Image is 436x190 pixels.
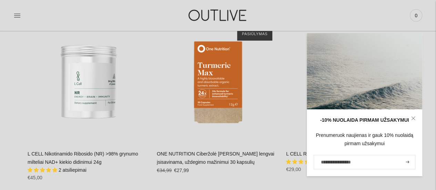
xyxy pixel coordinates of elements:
span: 0 [411,11,421,20]
span: €45,00 [28,175,42,180]
span: 5.00 stars [286,159,317,164]
a: ONE NUTRITION Ciberžolė Max Kurkuminas lengvai įsisavinama, uždegimo mažinimui 30 kapsulių [157,21,279,143]
span: 2 atsiliepimai [59,167,87,173]
div: Prenumeruok naujienas ir gauk 10% nuolaidą pirmam užsakymui [314,131,415,148]
div: -10% NUOLAIDA PIRMAM UŽSAKYMUI [314,116,415,124]
s: €34,99 [157,168,172,173]
a: L CELL Resveratrolis >98% grynumo 300mg 60kaps [286,151,398,157]
a: L CELL Resveratrolis >98% grynumo 300mg 60kaps [286,21,408,143]
span: €29,00 [286,167,301,172]
a: L CELL Nikotinamido Ribosido (NR) >98% grynumo milteliai NAD+ kiekio didinimui 24g [28,21,150,143]
a: ONE NUTRITION Ciberžolė [PERSON_NAME] lengvai įsisavinama, uždegimo mažinimui 30 kapsulių [157,151,274,165]
a: L CELL Nikotinamido Ribosido (NR) >98% grynumo milteliai NAD+ kiekio didinimui 24g [28,151,138,165]
span: 5.00 stars [28,167,59,173]
img: OUTLIVE [175,3,261,27]
span: €27,99 [174,168,189,173]
a: 0 [410,8,422,23]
